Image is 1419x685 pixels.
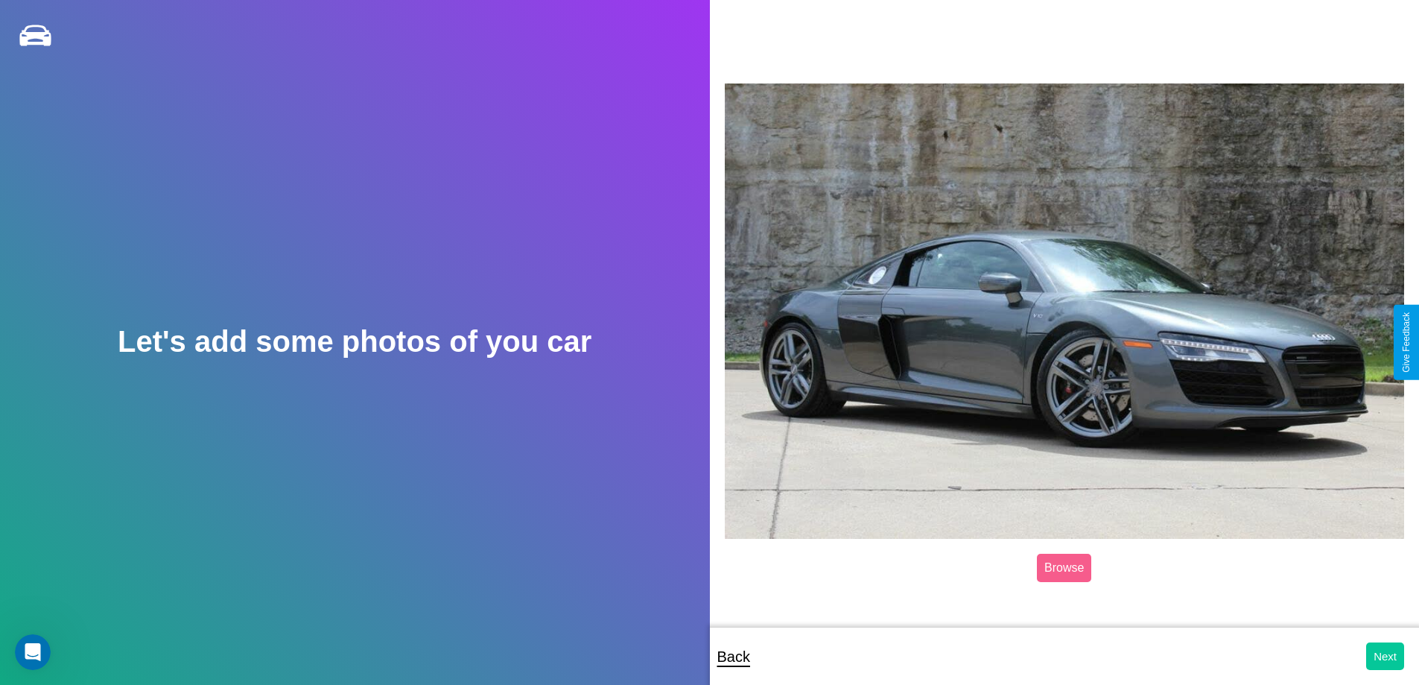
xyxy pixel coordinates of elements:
div: Give Feedback [1401,312,1412,373]
p: Back [717,643,750,670]
iframe: Intercom live chat [15,634,51,670]
label: Browse [1037,554,1091,582]
button: Next [1366,643,1404,670]
h2: Let's add some photos of you car [118,325,591,359]
img: posted [725,83,1405,540]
